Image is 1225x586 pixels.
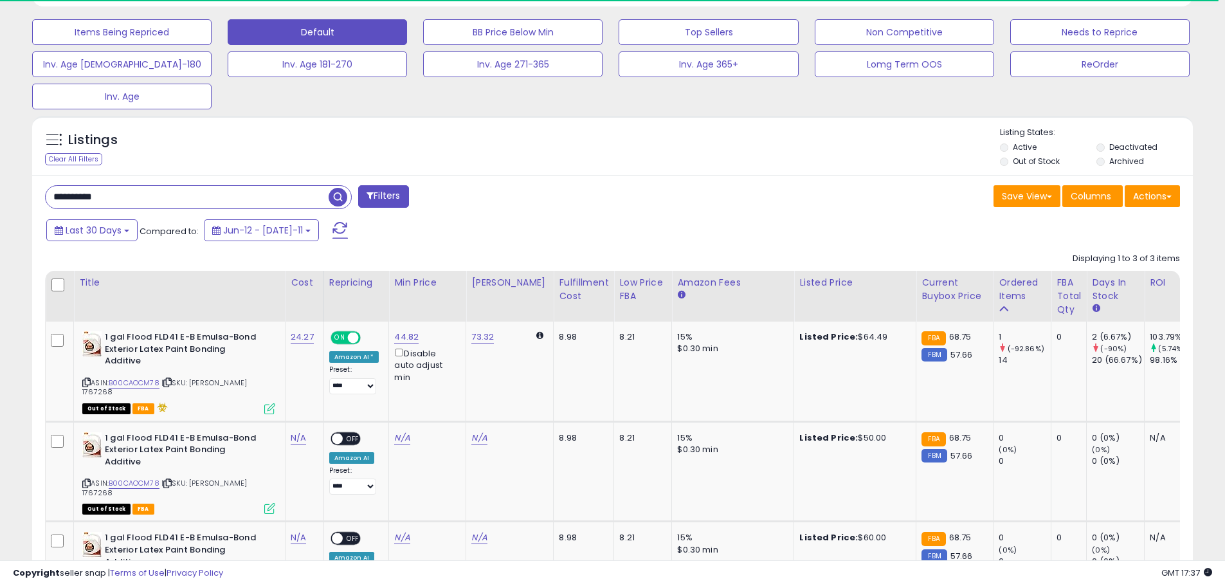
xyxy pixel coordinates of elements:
span: 57.66 [950,450,973,462]
a: N/A [394,531,410,544]
img: 41wNIb02u8L._SL40_.jpg [82,532,102,558]
b: Listed Price: [799,331,858,343]
div: ASIN: [82,432,275,513]
div: 103.79% [1150,331,1202,343]
span: | SKU: [PERSON_NAME] 1767268 [82,478,249,497]
b: 1 gal Flood FLD41 E-B Emulsa-Bond Exterior Latex Paint Bonding Additive [105,432,261,472]
div: 8.21 [619,532,662,544]
div: Listed Price [799,276,911,289]
div: 8.98 [559,331,604,343]
div: Days In Stock [1092,276,1139,303]
span: OFF [343,533,363,544]
span: FBA [132,504,154,515]
button: Inv. Age 365+ [619,51,798,77]
b: 1 gal Flood FLD41 E-B Emulsa-Bond Exterior Latex Paint Bonding Additive [105,532,261,571]
div: Displaying 1 to 3 of 3 items [1073,253,1180,265]
div: 8.98 [559,532,604,544]
div: 15% [677,532,784,544]
label: Active [1013,142,1037,152]
span: 68.75 [949,432,972,444]
span: Jun-12 - [DATE]-11 [223,224,303,237]
b: Listed Price: [799,531,858,544]
span: All listings that are currently out of stock and unavailable for purchase on Amazon [82,504,131,515]
div: 0 [999,532,1051,544]
button: Needs to Reprice [1010,19,1190,45]
button: Inv. Age [DEMOGRAPHIC_DATA]-180 [32,51,212,77]
button: Lomg Term OOS [815,51,994,77]
div: N/A [1150,532,1192,544]
small: (-90%) [1100,343,1127,354]
i: hazardous material [154,403,168,412]
small: FBM [921,449,947,462]
a: N/A [471,432,487,444]
a: N/A [471,531,487,544]
a: B00CAOCM78 [109,378,159,389]
div: $0.30 min [677,544,784,556]
small: (5.74%) [1158,343,1185,354]
div: Min Price [394,276,460,289]
div: Cost [291,276,318,289]
button: Top Sellers [619,19,798,45]
div: Repricing [329,276,384,289]
button: BB Price Below Min [423,19,603,45]
span: FBA [132,403,154,414]
button: Actions [1125,185,1180,207]
button: Inv. Age 271-365 [423,51,603,77]
div: N/A [1150,432,1192,444]
div: 8.21 [619,331,662,343]
span: 57.66 [950,349,973,361]
button: Non Competitive [815,19,994,45]
span: OFF [359,333,379,343]
div: 0 [999,432,1051,444]
div: Current Buybox Price [921,276,988,303]
button: Jun-12 - [DATE]-11 [204,219,319,241]
small: FBM [921,348,947,362]
strong: Copyright [13,567,60,579]
div: Fulfillment Cost [559,276,608,303]
div: Amazon AI [329,452,374,464]
div: 8.98 [559,432,604,444]
div: Clear All Filters [45,153,102,165]
div: 0 (0%) [1092,432,1144,444]
small: FBA [921,331,945,345]
a: Terms of Use [110,567,165,579]
div: 15% [677,432,784,444]
div: Disable auto adjust min [394,346,456,383]
div: 0 [1057,331,1076,343]
div: 0 (0%) [1092,455,1144,467]
div: Preset: [329,466,379,495]
div: $64.49 [799,331,906,343]
div: 1 [999,331,1051,343]
span: OFF [343,433,363,444]
h5: Listings [68,131,118,149]
div: $60.00 [799,532,906,544]
div: [PERSON_NAME] [471,276,548,289]
button: Save View [994,185,1060,207]
a: N/A [291,531,306,544]
div: 0 [1057,532,1076,544]
img: 41wNIb02u8L._SL40_.jpg [82,432,102,458]
span: Compared to: [140,225,199,237]
span: Last 30 Days [66,224,122,237]
div: Preset: [329,365,379,394]
small: FBA [921,432,945,446]
a: 73.32 [471,331,494,343]
div: ROI [1150,276,1197,289]
div: Amazon Fees [677,276,788,289]
span: Columns [1071,190,1111,203]
small: (-92.86%) [1008,343,1044,354]
div: 14 [999,354,1051,366]
label: Deactivated [1109,142,1157,152]
b: Listed Price: [799,432,858,444]
div: $50.00 [799,432,906,444]
span: ON [332,333,348,343]
span: All listings that are currently out of stock and unavailable for purchase on Amazon [82,403,131,414]
div: FBA Total Qty [1057,276,1081,316]
button: Inv. Age [32,84,212,109]
div: $0.30 min [677,343,784,354]
div: 20 (66.67%) [1092,354,1144,366]
span: 68.75 [949,331,972,343]
a: N/A [291,432,306,444]
small: FBA [921,532,945,546]
span: 2025-08-11 17:37 GMT [1161,567,1212,579]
